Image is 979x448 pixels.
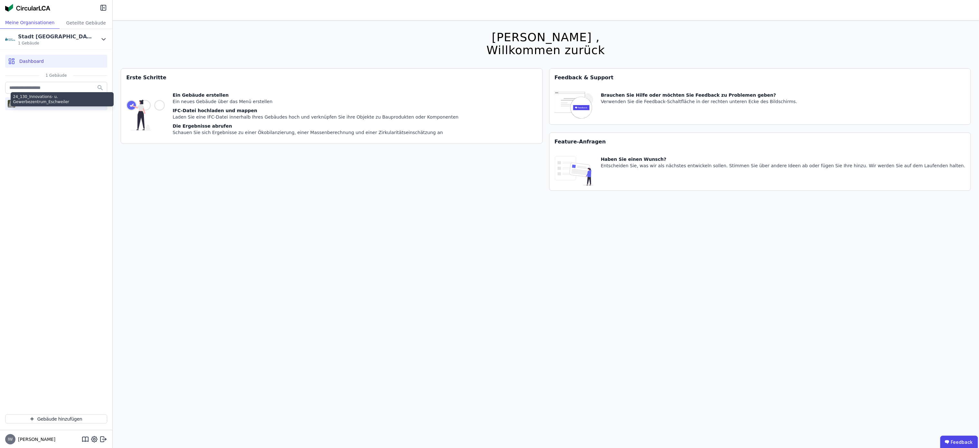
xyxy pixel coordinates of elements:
span: 1 Gebäude [39,73,73,78]
div: Verwenden Sie die Feedback-Schaltfläche in der rechten unteren Ecke des Bildschirms. [601,98,797,105]
div: Haben Sie einen Wunsch? [601,156,965,162]
div: Stadt [GEOGRAPHIC_DATA] [18,33,92,41]
div: 24_130_Innovations- u. Gewerbezentrum_Eschweiler [11,92,114,106]
div: Erste Schritte [121,69,542,87]
div: Die Ergebnisse abrufen [173,123,458,129]
div: IFC-Datei hochladen und mappen [173,107,458,114]
span: Dashboard [19,58,44,64]
div: Feature-Anfragen [550,133,971,151]
img: feedback-icon-HCTs5lye.svg [555,92,593,119]
img: feature_request_tile-UiXE1qGU.svg [555,156,593,185]
button: Gebäude hinzufügen [5,414,107,424]
img: Concular [5,4,50,12]
div: Ein Gebäude erstellen [173,92,458,98]
span: [PERSON_NAME] [15,436,55,443]
img: 24_130_Innovations- u. Gewerbezentrum_Eschweiler [8,99,15,109]
div: Geteilte Gebäude [60,17,112,29]
span: 1 Gebäude [18,41,92,46]
div: Willkommen zurück [486,44,605,57]
div: Ein neues Gebäude über das Menü erstellen [173,98,458,105]
div: Laden Sie eine IFC-Datei innerhalb Ihres Gebäudes hoch und verknüpfen Sie ihre Objekte zu Bauprod... [173,114,458,120]
div: Entscheiden Sie, was wir als nächstes entwickeln sollen. Stimmen Sie über andere Ideen ab oder fü... [601,162,965,169]
div: Feedback & Support [550,69,971,87]
img: Stadt Eschweiler [5,34,15,44]
span: IW [8,437,13,441]
div: Schauen Sie sich Ergebnisse zu einer Ökobilanzierung, einer Massenberechnung und einer Zirkularit... [173,129,458,136]
div: [PERSON_NAME] , [486,31,605,44]
img: getting_started_tile-DrF_GRSv.svg [126,92,165,138]
div: Brauchen Sie Hilfe oder möchten Sie Feedback zu Problemen geben? [601,92,797,98]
